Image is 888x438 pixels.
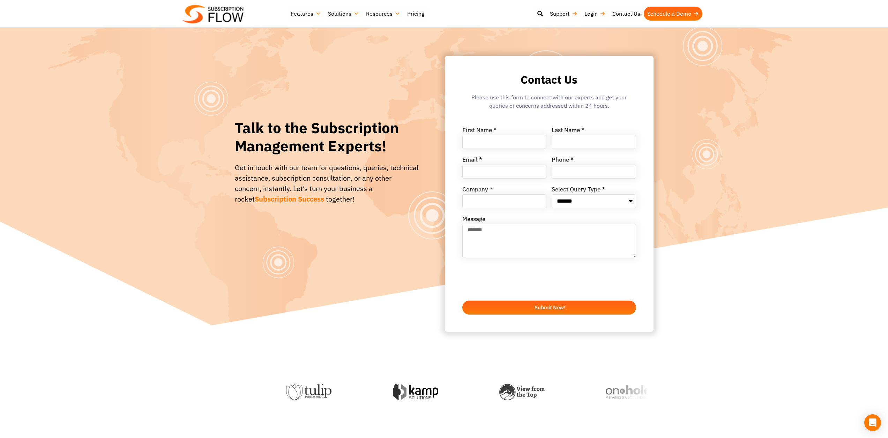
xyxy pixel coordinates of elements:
[644,7,702,21] a: Schedule a Demo
[462,157,482,165] label: Email *
[546,7,581,21] a: Support
[581,7,609,21] a: Login
[235,119,419,156] h1: Talk to the Subscription Management Experts!
[393,384,438,400] img: kamp-solution
[462,187,493,194] label: Company *
[462,127,497,135] label: First Name *
[404,7,428,21] a: Pricing
[864,414,881,431] div: Open Intercom Messenger
[462,216,485,224] label: Message
[552,127,584,135] label: Last Name *
[287,7,324,21] a: Features
[462,93,636,113] div: Please use this form to connect with our experts and get your queries or concerns addressed withi...
[535,305,565,310] span: Submit Now!
[182,5,244,23] img: Subscriptionflow
[462,265,568,293] iframe: reCAPTCHA
[324,7,363,21] a: Solutions
[499,384,545,400] img: view-from-the-top
[363,7,404,21] a: Resources
[552,157,574,165] label: Phone *
[235,163,419,204] div: Get in touch with our team for questions, queries, technical assistance, subscription consultatio...
[286,384,331,401] img: tulip-publishing
[255,194,324,204] span: Subscription Success
[462,73,636,86] h2: Contact Us
[552,187,605,194] label: Select Query Type *
[462,301,636,315] button: Submit Now!
[609,7,644,21] a: Contact Us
